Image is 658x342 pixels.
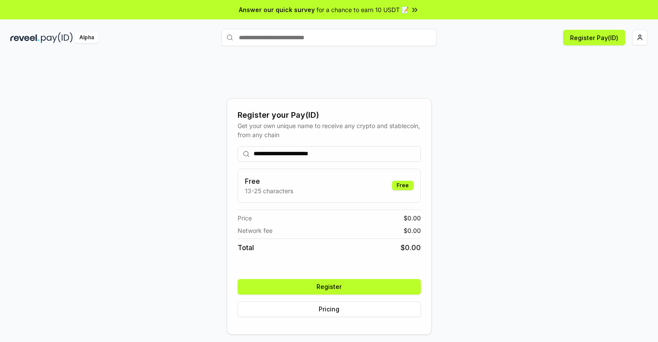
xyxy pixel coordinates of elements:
[238,226,273,235] span: Network fee
[238,242,254,253] span: Total
[41,32,73,43] img: pay_id
[316,5,409,14] span: for a chance to earn 10 USDT 📝
[404,226,421,235] span: $ 0.00
[392,181,414,190] div: Free
[404,213,421,223] span: $ 0.00
[245,186,293,195] p: 13-25 characters
[238,213,252,223] span: Price
[238,121,421,139] div: Get your own unique name to receive any crypto and stablecoin, from any chain
[10,32,39,43] img: reveel_dark
[401,242,421,253] span: $ 0.00
[563,30,625,45] button: Register Pay(ID)
[245,176,293,186] h3: Free
[75,32,99,43] div: Alpha
[238,279,421,295] button: Register
[238,301,421,317] button: Pricing
[238,109,421,121] div: Register your Pay(ID)
[239,5,315,14] span: Answer our quick survey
